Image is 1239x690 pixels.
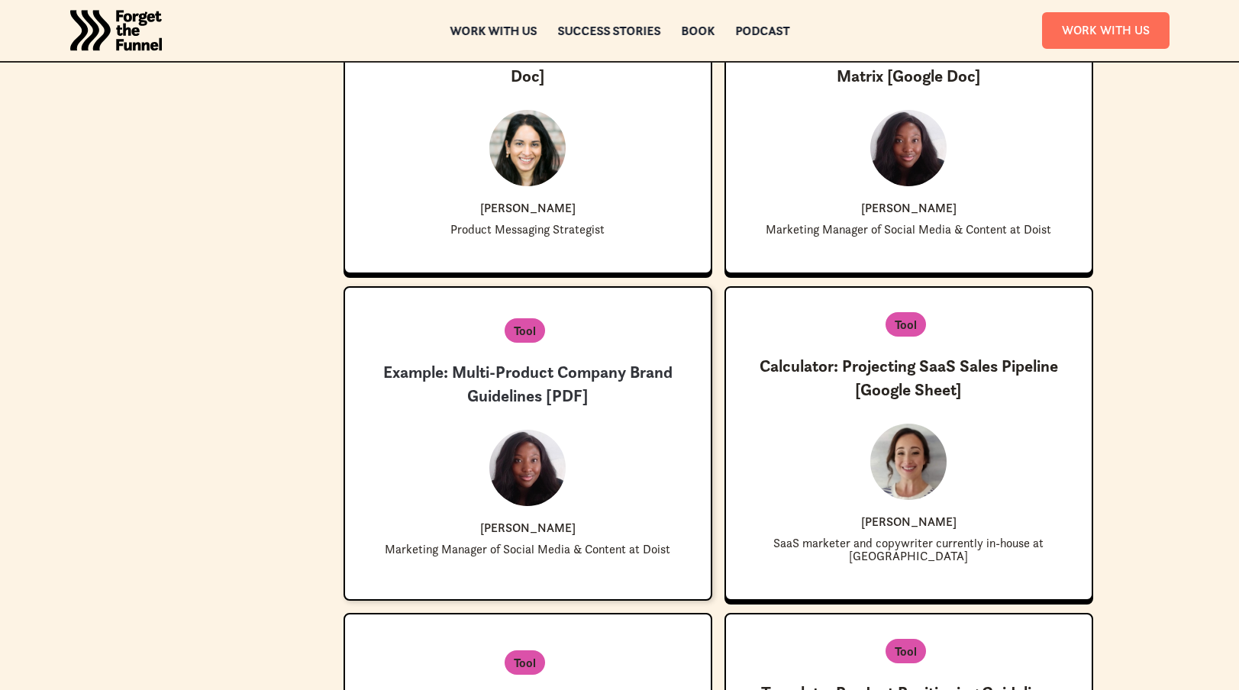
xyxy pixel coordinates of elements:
a: ToolExample: Multi-Product Company Brand Guidelines [PDF][PERSON_NAME]Marketing Manager of Social... [344,286,712,601]
p: SaaS marketer and copywriter currently in-house at [GEOGRAPHIC_DATA] [750,537,1067,563]
a: Book [681,25,715,36]
h3: Example: Multi-Product Company Brand Guidelines [PDF] [369,361,686,408]
a: Work With Us [1042,12,1170,48]
p: Marketing Manager of Social Media & Content at Doist [385,543,670,556]
a: Podcast [735,25,789,36]
p: [PERSON_NAME] [480,202,576,214]
h3: Template: Multi-Product Company Brand Matrix [Google Doc] [750,41,1067,89]
p: [PERSON_NAME] [861,202,957,214]
a: Success Stories [557,25,660,36]
p: [PERSON_NAME] [480,521,576,534]
p: Tool [895,642,917,660]
a: Work with us [450,25,537,36]
p: Tool [895,315,917,334]
p: Marketing Manager of Social Media & Content at Doist [766,223,1051,236]
a: ToolCalculator: Projecting SaaS Sales Pipeline [Google Sheet][PERSON_NAME]SaaS marketer and copyw... [724,286,1093,601]
p: Tool [514,321,536,340]
p: [PERSON_NAME] [861,515,957,527]
p: Product Messaging Strategist [450,223,605,236]
p: Tool [514,653,536,672]
h3: Calculator: Projecting SaaS Sales Pipeline [Google Sheet] [750,355,1067,402]
h3: Template: Product Narrative Brief [Google Doc] [369,41,686,89]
